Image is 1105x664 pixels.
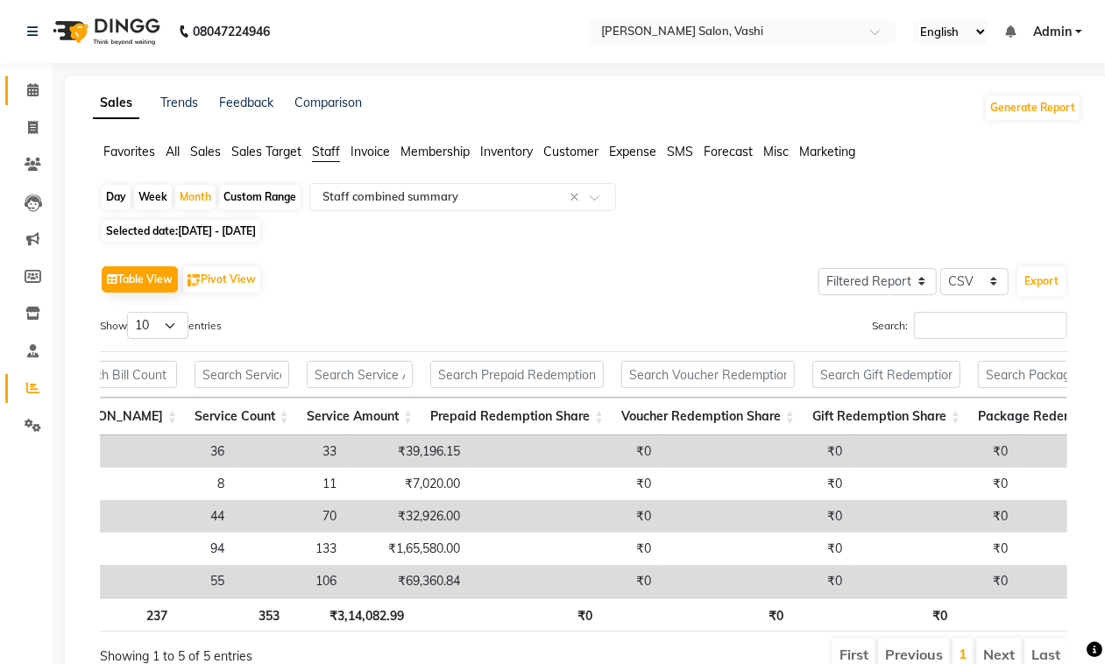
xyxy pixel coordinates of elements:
span: Marketing [799,144,855,159]
td: ₹0 [660,565,851,597]
button: Export [1017,266,1066,296]
td: 11 [233,468,345,500]
td: ₹0 [851,565,1016,597]
input: Search Bill Count [61,361,177,388]
label: Show entries [100,312,222,339]
span: Inventory [480,144,533,159]
td: ₹0 [469,500,660,533]
a: Feedback [219,95,273,110]
th: Prepaid Redemption Share: activate to sort column ascending [421,398,613,435]
td: 106 [233,565,345,597]
b: 08047224946 [193,7,270,56]
input: Search Gift Redemption Share [812,361,960,388]
td: ₹0 [851,435,1016,468]
span: Invoice [351,144,390,159]
td: ₹0 [660,435,851,468]
img: logo [45,7,165,56]
td: ₹0 [851,500,1016,533]
th: ₹0 [601,597,792,632]
th: Service Count: activate to sort column ascending [186,398,298,435]
th: 237 [88,597,175,632]
input: Search Service Count [195,361,289,388]
input: Search: [914,312,1067,339]
div: Week [134,185,172,209]
span: Customer [543,144,599,159]
span: Selected date: [102,220,260,242]
input: Search Prepaid Redemption Share [430,361,604,388]
td: ₹0 [660,500,851,533]
div: Day [102,185,131,209]
td: 70 [233,500,345,533]
td: 55 [100,565,233,597]
td: ₹0 [851,468,1016,500]
a: Trends [160,95,198,110]
span: Sales Target [231,144,301,159]
td: ₹0 [660,468,851,500]
td: ₹0 [469,565,660,597]
td: ₹0 [469,468,660,500]
th: Service Amount: activate to sort column ascending [298,398,421,435]
span: Misc [763,144,789,159]
a: Comparison [294,95,362,110]
td: 8 [100,468,233,500]
span: Forecast [704,144,753,159]
span: Favorites [103,144,155,159]
label: Search: [872,312,1067,339]
a: 1 [959,645,967,662]
th: ₹3,14,082.99 [288,597,413,632]
th: ₹0 [413,597,601,632]
span: Sales [190,144,221,159]
td: ₹1,65,580.00 [345,533,469,565]
th: Bill Count: activate to sort column ascending [53,398,186,435]
span: Expense [609,144,656,159]
td: ₹69,360.84 [345,565,469,597]
td: ₹0 [469,533,660,565]
td: 36 [100,435,233,468]
span: SMS [667,144,693,159]
input: Search Voucher Redemption Share [621,361,795,388]
td: ₹0 [660,533,851,565]
td: 133 [233,533,345,565]
span: All [166,144,180,159]
span: Staff [312,144,340,159]
a: Sales [93,88,139,119]
button: Generate Report [986,95,1080,120]
th: 353 [176,597,288,632]
td: 44 [100,500,233,533]
div: Month [175,185,216,209]
td: 33 [233,435,345,468]
select: Showentries [127,312,188,339]
button: Table View [102,266,178,293]
td: ₹32,926.00 [345,500,469,533]
span: [DATE] - [DATE] [178,224,256,237]
span: Clear all [570,188,584,207]
td: ₹39,196.15 [345,435,469,468]
th: ₹0 [792,597,957,632]
th: Voucher Redemption Share: activate to sort column ascending [613,398,804,435]
td: ₹0 [469,435,660,468]
div: Custom Range [219,185,301,209]
img: pivot.png [188,274,201,287]
th: Gift Redemption Share: activate to sort column ascending [804,398,969,435]
button: Pivot View [183,266,260,293]
td: 94 [100,533,233,565]
span: Membership [400,144,470,159]
td: ₹0 [851,533,1016,565]
td: ₹7,020.00 [345,468,469,500]
span: Admin [1033,23,1072,41]
input: Search Service Amount [307,361,413,388]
